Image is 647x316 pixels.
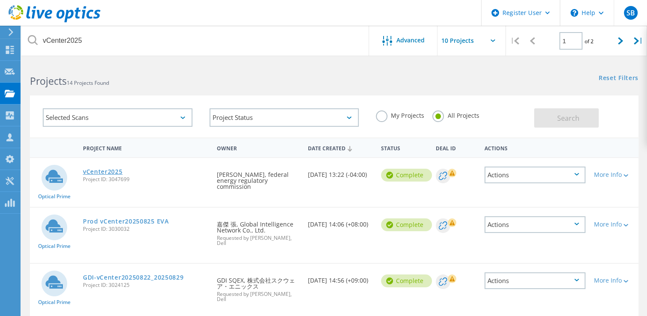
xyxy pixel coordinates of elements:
div: Actions [485,272,585,289]
div: Selected Scans [43,108,192,127]
button: Search [534,108,599,128]
b: Projects [30,74,67,88]
a: Prod vCenter20250825 EVA [83,218,169,224]
span: Project ID: 3047699 [83,177,208,182]
div: Complete [381,274,432,287]
span: Project ID: 3030032 [83,227,208,232]
a: Reset Filters [599,75,638,82]
div: Complete [381,169,432,182]
div: Status [377,140,431,155]
span: Requested by [PERSON_NAME], Dell [217,292,299,302]
div: Owner [213,140,304,155]
div: Actions [485,216,585,233]
div: Deal Id [431,140,480,155]
div: [DATE] 14:56 (+09:00) [304,264,377,292]
span: Search [557,113,579,123]
span: Project ID: 3024125 [83,283,208,288]
span: Optical Prime [38,194,71,199]
a: vCenter2025 [83,169,123,175]
input: Search projects by name, owner, ID, company, etc [21,26,369,56]
span: Optical Prime [38,244,71,249]
div: | [629,26,647,56]
label: All Projects [432,110,479,119]
div: Project Status [210,108,359,127]
div: GDI SQEX, 株式会社スクウェア・エニックス [213,264,304,310]
div: [DATE] 13:22 (-04:00) [304,158,377,186]
div: [PERSON_NAME], federal energy regulatory commission [213,158,304,198]
a: Live Optics Dashboard [9,18,100,24]
span: Optical Prime [38,300,71,305]
span: Advanced [396,37,425,43]
span: SB [626,9,635,16]
span: of 2 [585,38,594,45]
a: GDI-vCenter20250822_20250829 [83,274,184,280]
label: My Projects [376,110,424,119]
div: [DATE] 14:06 (+08:00) [304,208,377,236]
svg: \n [570,9,578,17]
div: More Info [594,277,634,283]
div: Actions [480,140,590,155]
div: 嘉傑 張, Global Intelligence Network Co., Ltd. [213,208,304,254]
div: Complete [381,218,432,231]
div: More Info [594,221,634,227]
span: 14 Projects Found [67,79,109,86]
span: Requested by [PERSON_NAME], Dell [217,236,299,246]
div: | [506,26,523,56]
div: More Info [594,172,634,178]
div: Actions [485,167,585,183]
div: Date Created [304,140,377,156]
div: Project Name [79,140,213,155]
